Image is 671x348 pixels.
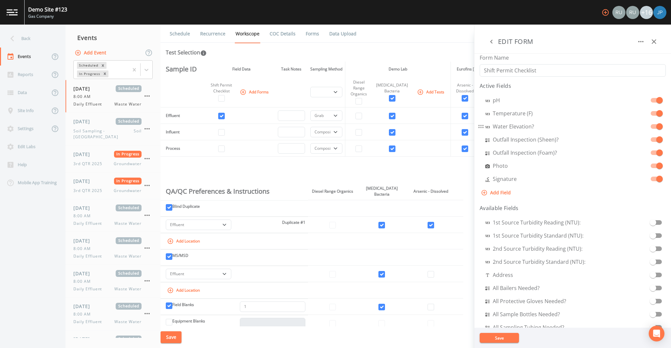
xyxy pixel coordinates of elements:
span: In Progress [114,151,142,158]
span: 1st Source Turbidity Reading (NTU): [485,219,581,226]
a: [DATE]Scheduled8:00 AMDaily EffluentWaste Water [66,80,161,113]
span: Daily Effluent [73,286,106,292]
button: Add Forms [239,87,271,97]
span: Daily Effluent [73,319,106,325]
div: Signature [480,174,666,184]
span: 2nd Source Turbidity Reading (NTU): [485,245,583,253]
div: Remove Scheduled [99,62,106,69]
a: Forms [305,25,320,43]
div: [MEDICAL_DATA] Bacteria [375,82,409,94]
span: 8:00 AM [73,311,95,317]
button: Add Tests [416,87,447,97]
button: Add Location [166,285,202,296]
span: pH [485,96,500,104]
span: 8:00 AM [73,213,95,219]
div: Scheduled [77,62,99,69]
span: Soil [134,128,142,140]
span: All Sampling Tubing Needed? [485,323,564,331]
a: [DATE]Scheduled8:00 AMDaily EffluentWaste Water [66,298,161,330]
span: 2nd Source Turbidity Standard (NTU): [485,258,585,266]
div: Shift Permit Checklist [210,82,232,94]
th: Diesel Range Organics [308,183,357,200]
div: Gas Company [28,13,67,19]
a: Recurrence [199,25,226,43]
span: Soil Sampling - [GEOGRAPHIC_DATA] [73,128,134,140]
label: Blind Duplicate [172,203,200,209]
img: a5c06d64ce99e847b6841ccd0307af82 [612,6,625,19]
span: [DATE] [73,151,95,158]
div: Photo [480,161,666,171]
span: Waste Water [114,221,142,226]
span: Scheduled [116,85,142,92]
img: 87da16f8fb5521bff2dfdbd7bbd6e211 [626,6,639,19]
span: Daily Effluent [73,253,106,259]
span: Address [485,271,513,279]
a: [DATE]Scheduled8:00 AMDaily EffluentWaste Water [66,265,161,298]
div: Remove In Progress [101,70,108,77]
svg: In this section you'll be able to select the analytical test to run, based on the media type, and... [200,50,207,56]
th: Arsenic - Dissolved [406,183,455,200]
span: 8:00 AM [73,246,95,252]
a: [DATE]Scheduled8:00 AMDaily EffluentWaste Water [66,199,161,232]
span: 3rd QTR 2025 [73,161,106,167]
th: Field Data [208,62,275,77]
label: Field Blanks [172,302,194,308]
a: COC Details [269,25,297,43]
span: [DATE] [73,336,95,342]
div: Russell Schindler [626,6,640,19]
span: Waste Water [114,286,142,292]
span: All Sample Bottles Needed? [485,310,560,318]
div: Diesel Range Organics [348,79,370,97]
div: Russell Schindler [612,6,626,19]
span: All Protective Gloves Needed? [485,297,566,305]
div: pH [480,95,666,106]
label: Equipment Blanks [172,318,205,324]
div: Events [66,29,161,46]
div: Outfall Inspection (Sheen)? [480,134,666,145]
a: [DATE]In Progress3rd QTR 2025Groundwater [66,172,161,199]
span: [DATE] [73,204,95,211]
div: Outfall Inspection (Foam)? [480,147,666,158]
div: Water Elevation? [480,121,666,132]
td: Process [161,140,201,157]
h4: Available Fields [480,204,666,212]
h3: EDIT FORM [498,36,533,47]
span: Scheduled [116,118,142,125]
button: Save [480,333,519,343]
span: Outfall Inspection (Sheen)? [485,136,559,144]
span: All Bailers Needed? [485,284,540,292]
a: [DATE]ScheduledSoil Sampling - [GEOGRAPHIC_DATA]Soil [66,113,161,145]
span: Groundwater [114,188,142,194]
span: Scheduled [116,204,142,211]
th: Eurofins [GEOGRAPHIC_DATA] [451,62,518,77]
span: Photo [485,162,508,170]
a: Schedule [169,25,191,43]
div: Temperature (F) [480,108,666,119]
td: Duplicate #1 [161,217,308,233]
span: Waste Water [114,253,142,259]
h4: Active Fields [480,82,666,90]
button: Add Location [166,236,202,246]
span: Water Elevation? [485,123,534,130]
span: Scheduled [116,270,142,277]
span: Waste Water [114,101,142,107]
label: Form Name [480,54,509,62]
span: 8:00 AM [73,279,95,284]
span: [DATE] [73,178,95,184]
div: Arsenic - Dissolved [453,82,476,94]
span: Scheduled [116,336,142,342]
td: Effluent [161,107,201,124]
div: In Progress [77,70,101,77]
span: Daily Effluent [73,101,106,107]
img: 41241ef155101aa6d92a04480b0d0000 [653,6,666,19]
span: In Progress [114,178,142,184]
th: Sample ID [161,62,201,77]
div: Test Selection [166,48,207,56]
span: Temperature (F) [485,109,533,117]
span: 3rd QTR 2025 [73,188,106,194]
span: Scheduled [116,237,142,244]
th: Sampling Method [308,62,345,77]
span: 1st Source Turbidity Standard (NTU): [485,232,584,240]
th: QA/QC Preferences & Instructions [161,183,308,200]
span: Daily Effluent [73,221,106,226]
